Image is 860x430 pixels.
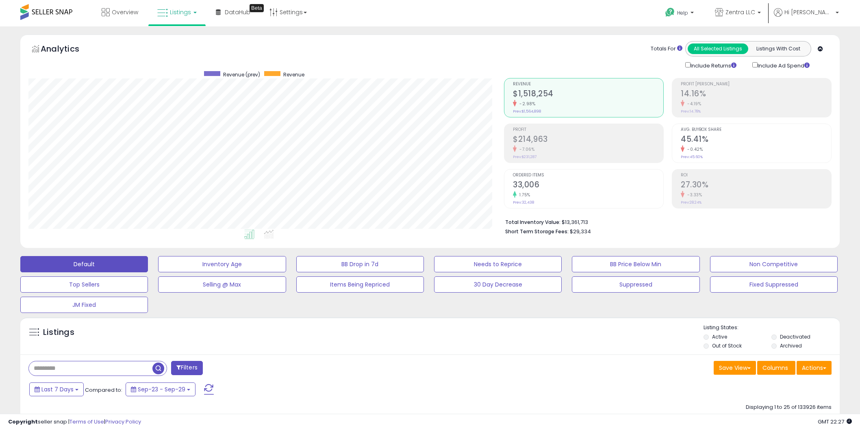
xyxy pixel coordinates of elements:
button: Needs to Reprice [434,256,562,272]
div: Include Ad Spend [746,61,823,70]
span: Overview [112,8,138,16]
h2: 45.41% [681,135,831,146]
h2: 14.16% [681,89,831,100]
span: Compared to: [85,386,122,394]
small: Prev: 14.78% [681,109,701,114]
button: Sep-23 - Sep-29 [126,382,195,396]
small: -7.06% [517,146,534,152]
span: DataHub [225,8,250,16]
button: BB Price Below Min [572,256,699,272]
button: Actions [797,361,832,375]
h2: 33,006 [513,180,663,191]
a: Help [659,1,702,26]
button: Columns [757,361,795,375]
b: Total Inventory Value: [505,219,560,226]
small: -3.33% [684,192,702,198]
small: Prev: 28.24% [681,200,701,205]
label: Out of Stock [712,342,742,349]
label: Deactivated [780,333,810,340]
a: Hi [PERSON_NAME] [774,8,839,26]
button: JM Fixed [20,297,148,313]
span: Revenue [283,71,304,78]
a: Terms of Use [69,418,104,426]
h5: Listings [43,327,74,338]
h5: Analytics [41,43,95,56]
span: Help [677,9,688,16]
strong: Copyright [8,418,38,426]
h2: $214,963 [513,135,663,146]
button: Save View [714,361,756,375]
button: Items Being Repriced [296,276,424,293]
button: Inventory Age [158,256,286,272]
button: Last 7 Days [29,382,84,396]
button: 30 Day Decrease [434,276,562,293]
small: Prev: $231,287 [513,154,536,159]
span: ROI [681,173,831,178]
p: Listing States: [704,324,840,332]
span: Sep-23 - Sep-29 [138,385,185,393]
label: Archived [780,342,802,349]
label: Active [712,333,727,340]
span: Zentra LLC [725,8,755,16]
button: BB Drop in 7d [296,256,424,272]
span: Listings [170,8,191,16]
span: Last 7 Days [41,385,74,393]
span: $29,334 [570,228,591,235]
h2: $1,518,254 [513,89,663,100]
button: Non Competitive [710,256,838,272]
li: $13,361,713 [505,217,825,226]
button: Fixed Suppressed [710,276,838,293]
span: Avg. Buybox Share [681,128,831,132]
small: 1.75% [517,192,530,198]
button: Selling @ Max [158,276,286,293]
button: Default [20,256,148,272]
span: Revenue [513,82,663,87]
small: Prev: 32,438 [513,200,534,205]
span: Profit [PERSON_NAME] [681,82,831,87]
div: Tooltip anchor [250,4,264,12]
div: Totals For [651,45,682,53]
small: Prev: $1,564,898 [513,109,541,114]
small: -2.98% [517,101,535,107]
div: Displaying 1 to 25 of 133926 items [746,404,832,411]
small: -0.42% [684,146,703,152]
span: 2025-10-7 22:27 GMT [818,418,852,426]
h2: 27.30% [681,180,831,191]
button: Filters [171,361,203,375]
div: Include Returns [679,61,746,70]
div: seller snap | | [8,418,141,426]
span: Hi [PERSON_NAME] [784,8,833,16]
small: Prev: 45.60% [681,154,703,159]
a: Privacy Policy [105,418,141,426]
span: Profit [513,128,663,132]
button: All Selected Listings [688,43,748,54]
span: Columns [762,364,788,372]
i: Get Help [665,7,675,17]
button: Top Sellers [20,276,148,293]
button: Suppressed [572,276,699,293]
span: Ordered Items [513,173,663,178]
span: Revenue (prev) [223,71,260,78]
button: Listings With Cost [748,43,808,54]
small: -4.19% [684,101,701,107]
b: Short Term Storage Fees: [505,228,569,235]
